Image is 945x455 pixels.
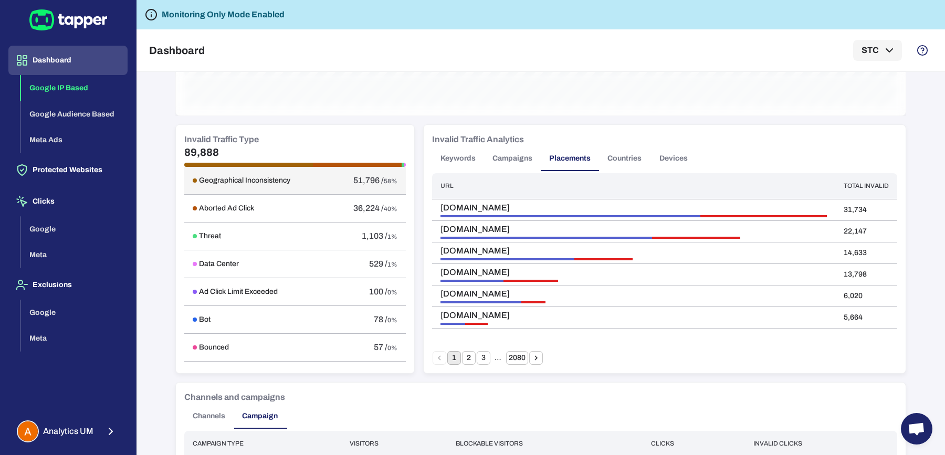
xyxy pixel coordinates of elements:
[149,44,205,57] h5: Dashboard
[21,307,128,316] a: Google
[447,351,461,365] button: page 1
[18,421,38,441] img: Analytics UM
[8,46,128,75] button: Dashboard
[440,310,545,321] span: dailyh5rush.com
[362,231,387,240] span: 1,103 /
[835,285,897,306] td: 6,020
[8,196,128,205] a: Clicks
[8,416,128,447] button: Analytics UMAnalytics UM
[387,289,397,296] span: 0%
[8,55,128,64] a: Dashboard
[8,270,128,300] button: Exclusions
[234,404,286,429] button: Campaign
[835,263,897,285] td: 13,798
[432,133,524,146] h6: Invalid Traffic Analytics
[387,344,397,352] span: 0%
[21,300,128,326] button: Google
[21,75,128,101] button: Google IP Based
[21,333,128,342] a: Meta
[21,250,128,259] a: Meta
[529,351,543,365] button: Go to next page
[853,40,902,61] button: STC
[491,353,505,363] div: …
[506,351,528,365] button: Go to page 2080
[541,146,599,171] button: Placements
[21,83,128,92] a: Google IP Based
[650,146,697,171] button: Devices
[21,135,128,144] a: Meta Ads
[440,267,545,278] span: wabwaboh5.com
[440,246,545,256] span: freeaolgames.com
[835,220,897,242] td: 22,147
[440,224,545,235] span: play.quickracingh5.com
[477,351,490,365] button: Go to page 3
[374,343,387,352] span: 57 /
[184,133,259,146] h6: Invalid Traffic Type
[184,146,406,158] h5: 89,888
[199,315,211,324] h6: Bot
[8,165,128,174] a: Protected Websites
[8,280,128,289] a: Exclusions
[369,287,387,296] span: 100 /
[374,315,387,324] span: 78 /
[599,146,650,171] button: Countries
[440,289,545,299] span: caykgames.com
[199,176,290,185] h6: Geographical Inconsistency
[353,176,384,185] span: 51,796 /
[387,316,397,324] span: 0%
[21,325,128,352] button: Meta
[384,205,397,213] span: 40%
[432,351,543,365] nav: pagination navigation
[199,287,278,297] h6: Ad Click Limit Exceeded
[387,233,397,240] span: 1%
[387,261,397,268] span: 1%
[835,242,897,263] td: 14,633
[21,101,128,128] button: Google Audience Based
[21,224,128,232] a: Google
[8,155,128,185] button: Protected Websites
[384,177,397,185] span: 58%
[43,426,93,437] span: Analytics UM
[432,173,835,199] th: Url
[462,351,476,365] button: Go to page 2
[199,231,221,241] h6: Threat
[21,127,128,153] button: Meta Ads
[184,391,285,404] h6: Channels and campaigns
[21,242,128,268] button: Meta
[835,173,897,199] th: Total Invalid
[184,404,234,429] button: Channels
[835,199,897,220] td: 31,734
[21,109,128,118] a: Google Audience Based
[162,8,285,21] h6: Monitoring Only Mode Enabled
[199,343,229,352] h6: Bounced
[901,413,932,445] a: Open chat
[8,187,128,216] button: Clicks
[199,204,254,213] h6: Aborted Ad Click
[145,8,157,21] svg: Tapper is not blocking any fraudulent activity for this domain
[484,146,541,171] button: Campaigns
[199,259,239,269] h6: Data Center
[21,216,128,242] button: Google
[440,203,545,213] span: game.ckh5fun.com
[432,146,484,171] button: Keywords
[835,306,897,328] td: 5,664
[369,259,387,268] span: 529 /
[353,204,384,213] span: 36,224 /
